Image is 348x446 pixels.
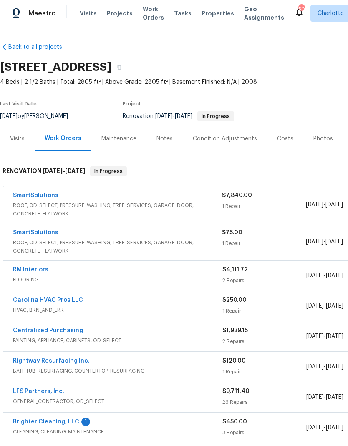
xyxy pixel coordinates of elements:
div: 26 Repairs [222,398,306,406]
span: [DATE] [326,333,343,339]
span: Renovation [123,113,234,119]
div: 1 Repair [222,368,306,376]
a: Brighter Cleaning, LLC [13,419,79,425]
span: - [306,238,343,246]
span: - [306,200,343,209]
span: [DATE] [65,168,85,174]
div: Visits [10,135,25,143]
span: $250.00 [222,297,247,303]
span: - [306,271,343,280]
div: 1 [81,418,90,426]
span: $75.00 [222,230,242,236]
span: GENERAL_CONTRACTOR, OD_SELECT [13,397,222,406]
span: [DATE] [326,273,343,278]
span: $120.00 [222,358,246,364]
span: Projects [107,9,133,18]
span: [DATE] [155,113,173,119]
span: - [306,423,343,432]
div: 1 Repair [222,239,305,248]
div: Work Orders [45,134,81,143]
span: [DATE] [325,202,343,208]
span: - [306,393,343,401]
div: 1 Repair [222,307,306,315]
button: Copy Address [111,60,126,75]
span: [DATE] [306,239,323,245]
div: Maintenance [101,135,136,143]
span: [DATE] [326,303,343,309]
div: 2 Repairs [222,337,306,346]
a: LFS Partners, Inc. [13,388,64,394]
span: PAINTING, APPLIANCE, CABINETS, OD_SELECT [13,336,222,345]
span: - [43,168,85,174]
span: Maestro [28,9,56,18]
span: [DATE] [306,394,324,400]
span: In Progress [198,114,233,119]
span: $9,711.40 [222,388,250,394]
span: [DATE] [43,168,63,174]
div: Photos [313,135,333,143]
a: Centralized Purchasing [13,328,83,333]
div: Condition Adjustments [193,135,257,143]
div: Costs [277,135,293,143]
span: In Progress [91,167,126,175]
a: RM Interiors [13,267,48,273]
span: ROOF, OD_SELECT, PRESSURE_WASHING, TREE_SERVICES, GARAGE_DOOR, CONCRETE_FLATWORK [13,201,222,218]
span: $4,111.72 [222,267,248,273]
span: Work Orders [143,5,164,22]
span: Tasks [174,10,192,16]
div: Notes [156,135,173,143]
div: 50 [298,5,304,13]
span: [DATE] [306,202,323,208]
span: - [306,332,343,341]
span: Project [123,101,141,106]
a: Carolina HVAC Pros LLC [13,297,83,303]
span: Visits [80,9,97,18]
span: [DATE] [306,273,324,278]
span: ROOF, OD_SELECT, PRESSURE_WASHING, TREE_SERVICES, GARAGE_DOOR, CONCRETE_FLATWORK [13,238,222,255]
span: CLEANING, CLEANING_MAINTENANCE [13,428,222,436]
div: 2 Repairs [222,276,306,285]
span: Properties [202,9,234,18]
span: [DATE] [326,425,343,431]
span: - [306,363,343,371]
span: [DATE] [326,394,343,400]
a: SmartSolutions [13,230,58,236]
a: SmartSolutions [13,193,58,198]
span: BATHTUB_RESURFACING, COUNTERTOP_RESURFACING [13,367,222,375]
div: 3 Repairs [222,428,306,437]
span: - [306,302,343,310]
span: [DATE] [306,333,324,339]
h6: RENOVATION [3,166,85,176]
span: [DATE] [325,239,343,245]
a: Rightway Resurfacing Inc. [13,358,90,364]
span: - [155,113,192,119]
span: FLOORING [13,276,222,284]
span: Geo Assignments [244,5,284,22]
span: [DATE] [306,364,324,370]
span: [DATE] [306,303,324,309]
span: $450.00 [222,419,247,425]
div: 1 Repair [222,202,305,210]
span: [DATE] [306,425,324,431]
span: $7,840.00 [222,193,252,198]
span: $1,939.15 [222,328,248,333]
span: [DATE] [175,113,192,119]
span: HVAC, BRN_AND_LRR [13,306,222,314]
span: [DATE] [326,364,343,370]
span: Charlotte [318,9,344,18]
